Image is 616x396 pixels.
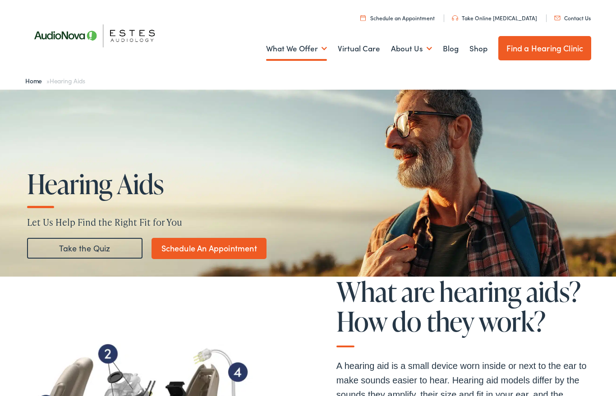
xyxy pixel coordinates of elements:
a: Contact Us [554,14,591,22]
p: Let Us Help Find the Right Fit for You [27,215,589,229]
a: Shop [469,32,487,65]
a: What We Offer [266,32,327,65]
a: Take the Quiz [27,238,143,259]
a: Schedule An Appointment [152,238,267,259]
span: Hearing Aids [50,76,85,85]
img: utility icon [360,15,366,21]
h2: What are hearing aids? How do they work? [336,277,592,347]
a: Schedule an Appointment [360,14,435,22]
h1: Hearing Aids [27,169,301,199]
a: Blog [443,32,459,65]
span: » [25,76,85,85]
a: Virtual Care [338,32,380,65]
a: Home [25,76,46,85]
a: About Us [391,32,432,65]
img: utility icon [554,16,561,20]
a: Take Online [MEDICAL_DATA] [452,14,537,22]
img: utility icon [452,15,458,21]
a: Find a Hearing Clinic [498,36,592,60]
